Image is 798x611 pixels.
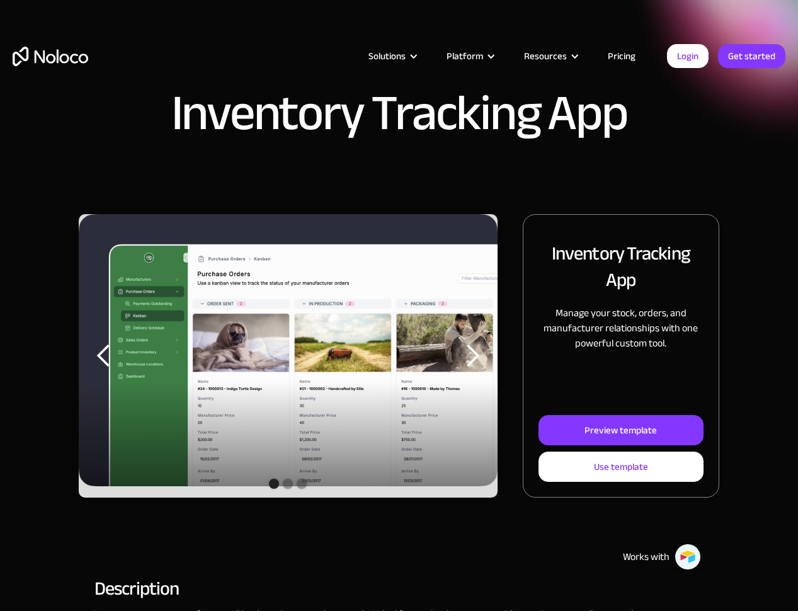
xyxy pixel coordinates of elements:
[447,214,498,498] div: next slide
[623,549,670,564] div: Works with
[508,48,592,64] div: Resources
[524,48,567,64] div: Resources
[297,479,307,489] div: Show slide 3 of 3
[13,47,88,66] a: home
[539,240,704,293] h2: Inventory Tracking App
[539,415,704,445] a: Preview template
[675,544,701,570] img: Airtable
[592,48,651,64] a: Pricing
[584,422,657,438] div: Preview template
[353,48,431,64] div: Solutions
[79,214,498,498] div: carousel
[368,48,406,64] div: Solutions
[79,214,498,498] div: 1 of 3
[539,452,704,482] a: Use template
[171,88,627,139] h1: Inventory Tracking App
[667,44,709,68] a: Login
[269,479,279,489] div: Show slide 1 of 3
[447,48,483,64] div: Platform
[94,583,704,594] h2: Description
[283,479,293,489] div: Show slide 2 of 3
[718,44,785,68] a: Get started
[594,459,648,475] div: Use template
[79,214,129,498] div: previous slide
[539,305,704,351] p: Manage your stock, orders, and manufacturer relationships with one powerful custom tool.
[431,48,508,64] div: Platform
